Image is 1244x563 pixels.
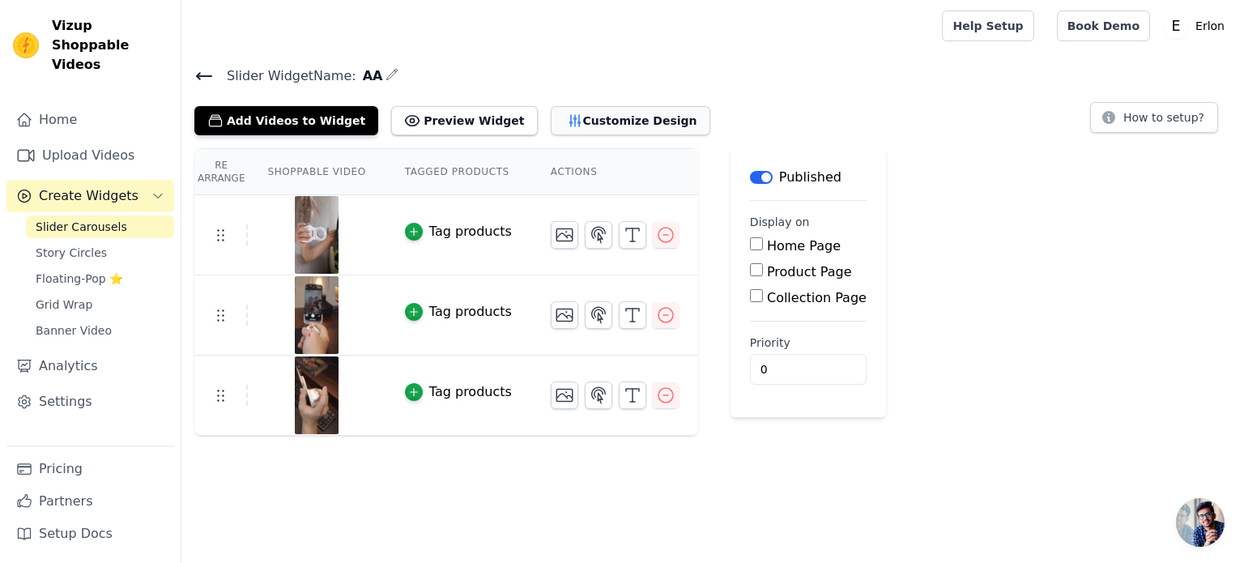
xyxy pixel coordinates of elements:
button: Create Widgets [6,180,174,212]
p: Erlon [1189,11,1231,41]
label: Priority [750,335,867,351]
div: Tag products [429,222,512,241]
a: Upload Videos [6,139,174,172]
label: Collection Page [767,290,867,305]
span: Slider Carousels [36,219,127,235]
img: vizup-images-e652.png [294,356,339,434]
img: vizup-images-dfd2.png [294,276,339,354]
span: Slider Widget Name: [214,66,356,86]
button: Change Thumbnail [551,301,578,329]
text: E [1172,18,1181,34]
a: Partners [6,485,174,518]
a: Home [6,104,174,136]
th: Shoppable Video [248,149,385,195]
a: Settings [6,386,174,418]
span: AA [356,66,383,86]
button: Change Thumbnail [551,221,578,249]
p: Published [779,168,841,187]
button: E Erlon [1163,11,1231,41]
a: Pricing [6,453,174,485]
a: Banner Video [26,319,174,342]
a: How to setup? [1090,113,1218,129]
div: Ανοιχτή συνομιλία [1176,498,1225,547]
span: Banner Video [36,322,112,339]
button: Change Thumbnail [551,382,578,409]
span: Story Circles [36,245,107,261]
button: How to setup? [1090,102,1218,133]
span: Floating-Pop ⭐ [36,271,123,287]
a: Grid Wrap [26,293,174,316]
a: Analytics [6,350,174,382]
img: Vizup [13,32,39,58]
a: Story Circles [26,241,174,264]
button: Preview Widget [391,106,537,135]
th: Re Arrange [194,149,248,195]
th: Tagged Products [386,149,531,195]
span: Vizup Shoppable Videos [52,16,168,75]
label: Home Page [767,238,841,254]
a: Setup Docs [6,518,174,550]
th: Actions [531,149,698,195]
button: Customize Design [551,106,710,135]
label: Product Page [767,264,852,279]
img: vizup-images-2903.png [294,196,339,274]
legend: Display on [750,214,810,230]
div: Tag products [429,382,512,402]
div: Edit Name [386,65,398,87]
button: Tag products [405,222,512,241]
button: Tag products [405,302,512,322]
button: Tag products [405,382,512,402]
span: Grid Wrap [36,296,92,313]
a: Floating-Pop ⭐ [26,267,174,290]
a: Help Setup [942,11,1033,41]
span: Create Widgets [39,186,138,206]
a: Book Demo [1057,11,1150,41]
div: Tag products [429,302,512,322]
button: Add Videos to Widget [194,106,378,135]
a: Slider Carousels [26,215,174,238]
